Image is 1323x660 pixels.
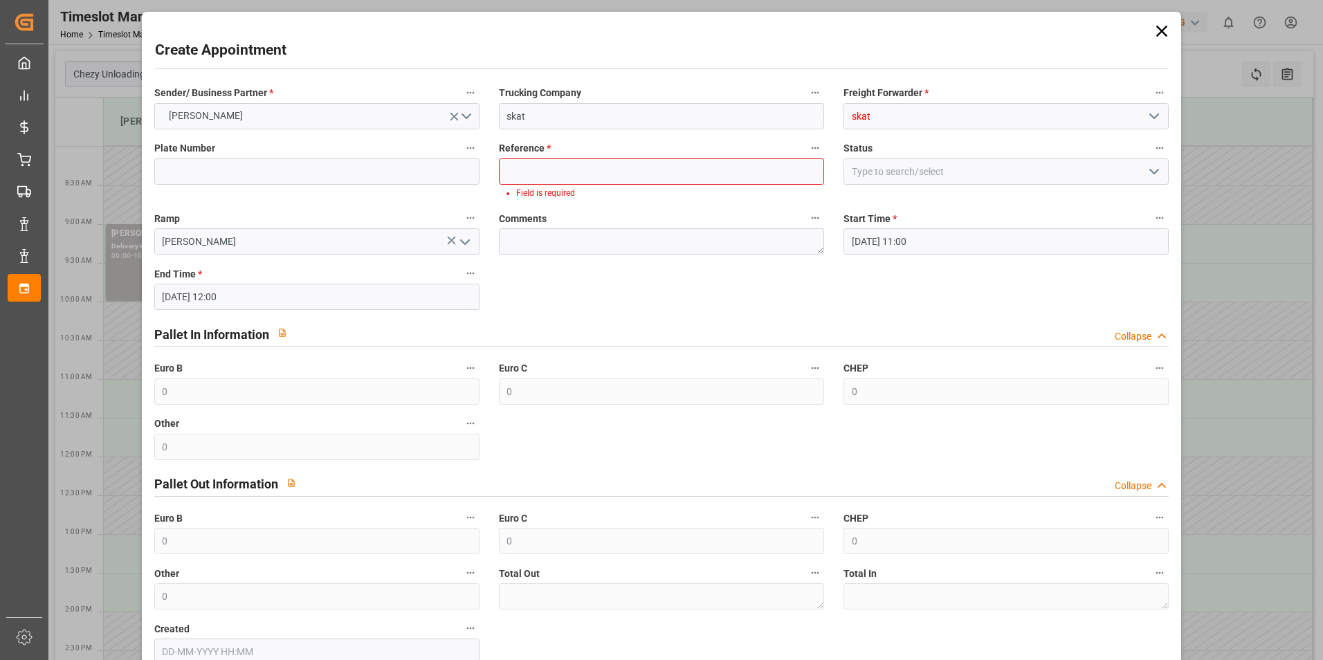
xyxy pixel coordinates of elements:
[154,228,480,255] input: Type to search/select
[499,511,527,526] span: Euro C
[462,508,480,526] button: Euro B
[462,264,480,282] button: End Time *
[1143,161,1164,183] button: open menu
[462,139,480,157] button: Plate Number
[843,141,873,156] span: Status
[843,212,897,226] span: Start Time
[499,567,540,581] span: Total Out
[155,39,286,62] h2: Create Appointment
[1151,139,1169,157] button: Status
[154,267,202,282] span: End Time
[843,86,929,100] span: Freight Forwarder
[154,141,215,156] span: Plate Number
[516,187,812,199] li: Field is required
[843,158,1169,185] input: Type to search/select
[462,359,480,377] button: Euro B
[154,86,273,100] span: Sender/ Business Partner
[462,414,480,432] button: Other
[269,320,295,346] button: View description
[499,86,581,100] span: Trucking Company
[154,622,190,636] span: Created
[154,361,183,376] span: Euro B
[499,361,527,376] span: Euro C
[462,564,480,582] button: Other
[154,325,269,344] h2: Pallet In Information
[843,567,877,581] span: Total In
[154,567,179,581] span: Other
[1151,359,1169,377] button: CHEP
[154,511,183,526] span: Euro B
[1115,329,1151,344] div: Collapse
[1151,564,1169,582] button: Total In
[1151,209,1169,227] button: Start Time *
[499,212,547,226] span: Comments
[154,284,480,310] input: DD-MM-YYYY HH:MM
[162,109,250,123] span: [PERSON_NAME]
[806,209,824,227] button: Comments
[806,508,824,526] button: Euro C
[843,511,868,526] span: CHEP
[462,84,480,102] button: Sender/ Business Partner *
[278,470,304,496] button: View description
[1115,479,1151,493] div: Collapse
[154,416,179,431] span: Other
[843,361,868,376] span: CHEP
[1151,84,1169,102] button: Freight Forwarder *
[806,84,824,102] button: Trucking Company
[1151,508,1169,526] button: CHEP
[843,228,1169,255] input: DD-MM-YYYY HH:MM
[462,209,480,227] button: Ramp
[154,475,278,493] h2: Pallet Out Information
[154,103,480,129] button: open menu
[453,231,474,253] button: open menu
[1143,106,1164,127] button: open menu
[499,141,551,156] span: Reference
[806,564,824,582] button: Total Out
[154,212,180,226] span: Ramp
[806,359,824,377] button: Euro C
[806,139,824,157] button: Reference *
[462,619,480,637] button: Created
